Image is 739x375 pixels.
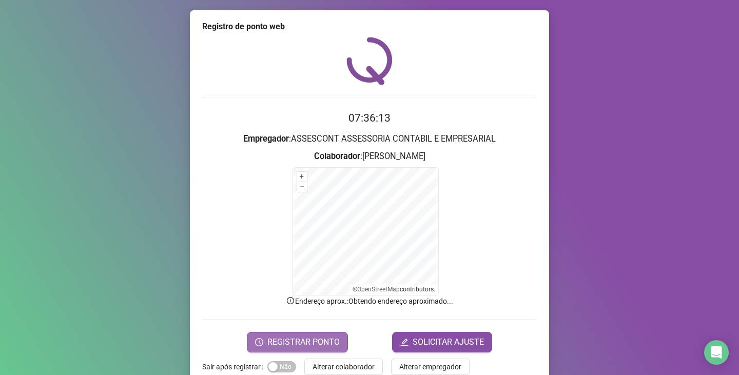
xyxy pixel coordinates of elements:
[202,132,537,146] h3: : ASSESCONT ASSESSORIA CONTABIL E EMPRESARIAL
[255,338,263,346] span: clock-circle
[247,332,348,352] button: REGISTRAR PONTO
[400,338,409,346] span: edit
[399,361,461,372] span: Alterar empregador
[413,336,484,348] span: SOLICITAR AJUSTE
[392,332,492,352] button: editSOLICITAR AJUSTE
[391,359,470,375] button: Alterar empregador
[202,21,537,33] div: Registro de ponto web
[202,295,537,307] p: Endereço aprox. : Obtendo endereço aproximado...
[202,150,537,163] h3: : [PERSON_NAME]
[357,286,400,293] a: OpenStreetMap
[243,134,289,144] strong: Empregador
[286,296,295,305] span: info-circle
[313,361,375,372] span: Alterar colaborador
[704,340,729,365] div: Open Intercom Messenger
[202,359,267,375] label: Sair após registrar
[346,37,393,85] img: QRPoint
[304,359,383,375] button: Alterar colaborador
[297,172,307,182] button: +
[297,182,307,192] button: –
[267,336,340,348] span: REGISTRAR PONTO
[353,286,435,293] li: © contributors.
[348,112,391,124] time: 07:36:13
[314,151,360,161] strong: Colaborador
